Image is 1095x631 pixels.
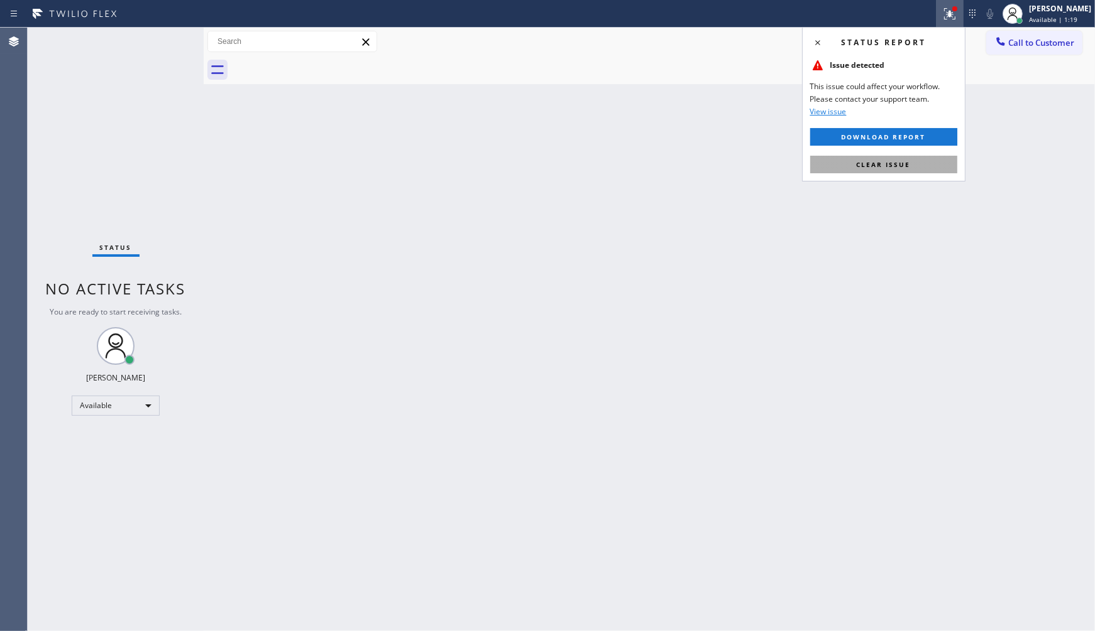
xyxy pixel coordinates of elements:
[1029,15,1077,24] span: Available | 1:19
[72,396,160,416] div: Available
[100,243,132,252] span: Status
[46,278,186,299] span: No active tasks
[50,306,182,317] span: You are ready to start receiving tasks.
[1029,3,1091,14] div: [PERSON_NAME]
[986,31,1082,55] button: Call to Customer
[208,31,377,51] input: Search
[86,372,145,383] div: [PERSON_NAME]
[981,5,999,23] button: Mute
[1008,37,1074,48] span: Call to Customer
